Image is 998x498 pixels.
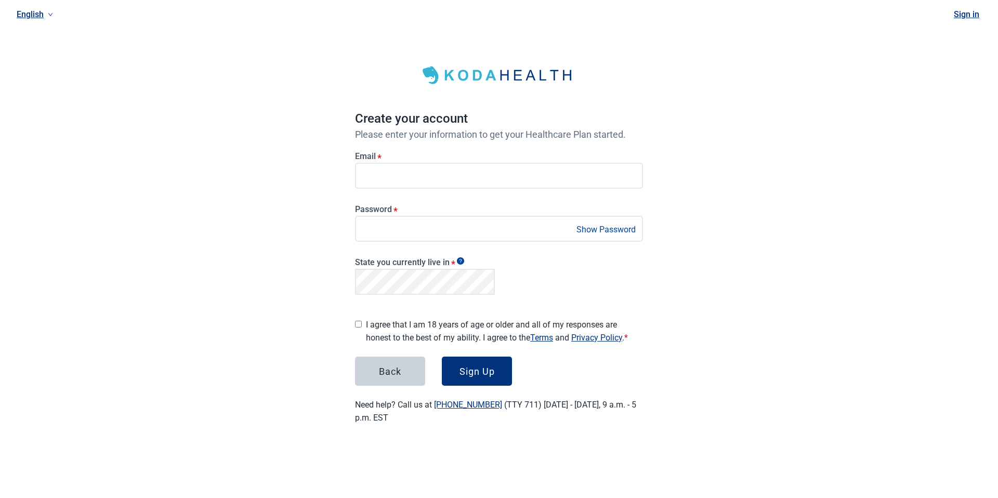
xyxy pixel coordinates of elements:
button: Sign Up [442,357,512,386]
span: Required field [624,333,628,343]
a: Privacy Policy [571,333,622,343]
span: down [48,12,53,17]
p: Please enter your information to get your Healthcare Plan started. [355,129,643,140]
a: Terms [530,333,553,343]
label: Password [355,204,643,214]
a: [PHONE_NUMBER] [434,400,502,410]
h1: Create your account [355,109,643,129]
main: Main content [330,17,668,449]
label: I agree that I am 18 years of age or older and all of my responses are honest to the best of my a... [366,318,643,344]
div: Back [379,366,401,376]
label: Need help? Call us at (TTY 711) [DATE] - [DATE], 9 a.m. - 5 p.m. EST [355,400,636,423]
div: Sign Up [459,366,495,376]
label: State you currently live in [355,257,495,267]
label: Email [355,151,643,161]
button: Show Password [573,222,639,237]
a: Current language: English [12,6,57,23]
button: Back [355,357,425,386]
a: Sign in [954,9,979,19]
img: Koda Health [416,62,582,88]
span: Show tooltip [457,257,464,265]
